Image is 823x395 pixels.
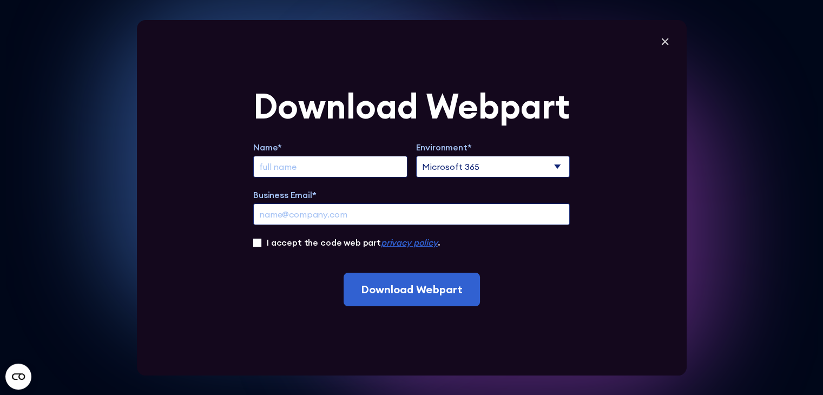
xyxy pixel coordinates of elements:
[253,141,407,154] label: Name*
[253,89,570,123] div: Download Webpart
[416,141,570,154] label: Environment*
[253,203,570,225] input: name@company.com
[381,237,438,248] a: privacy policy
[253,89,570,306] form: Extend Trial
[267,236,440,249] label: I accept the code web part .
[5,364,31,390] button: Open CMP widget
[769,343,823,395] iframe: Chat Widget
[344,273,480,306] input: Download Webpart
[253,156,407,177] input: full name
[253,188,570,201] label: Business Email*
